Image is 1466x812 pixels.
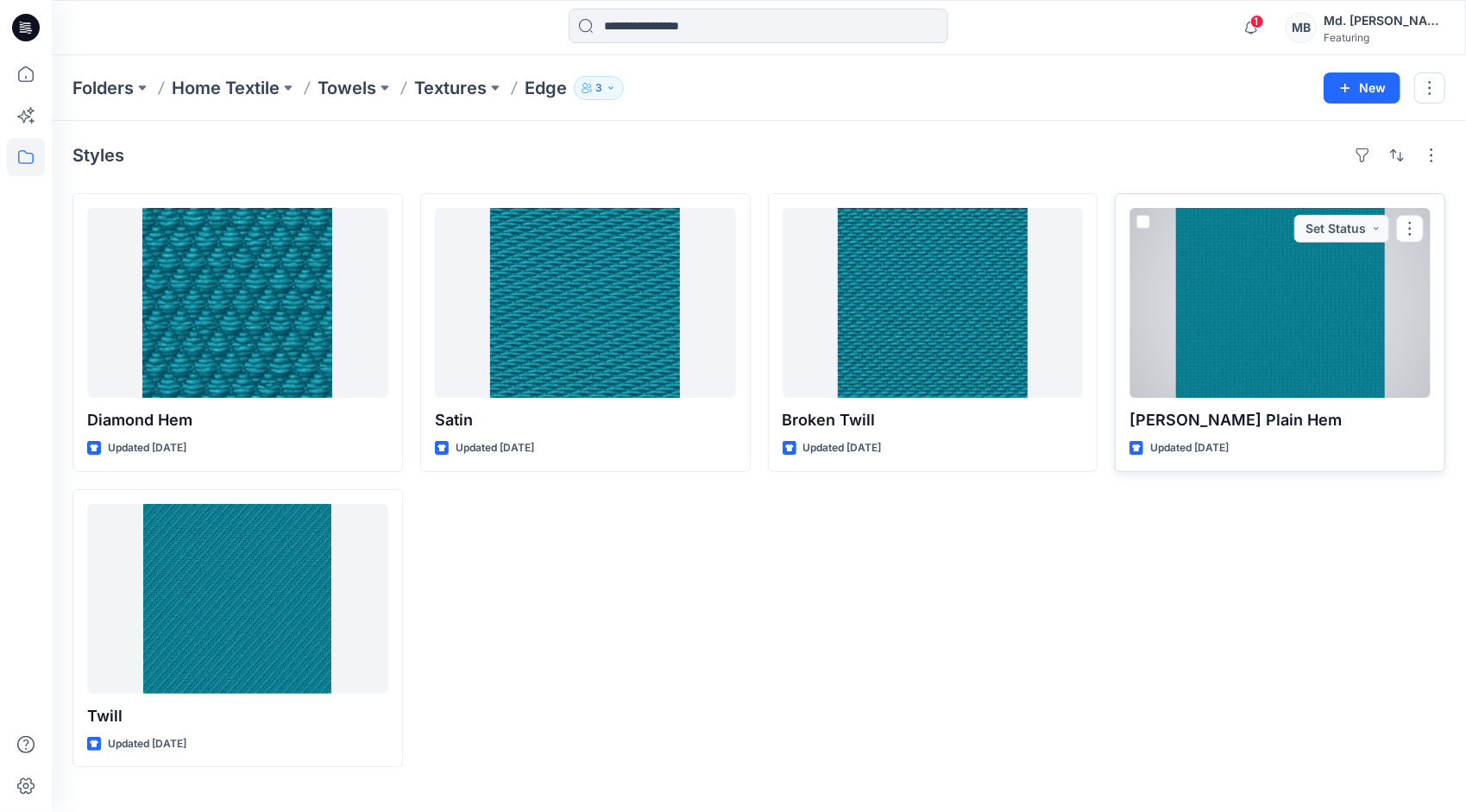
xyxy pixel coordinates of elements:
a: Textures [414,76,487,100]
p: Edge [525,76,567,100]
p: Broken Twill [783,408,1084,432]
a: Broken Twill [783,208,1084,398]
p: Updated [DATE] [803,439,882,457]
button: New [1324,72,1400,104]
a: Terry Plain Hem [1129,208,1431,398]
p: Updated [DATE] [1150,439,1229,457]
button: 3 [574,76,624,100]
div: Md. [PERSON_NAME] [1324,10,1444,31]
a: Twill [87,504,388,694]
span: 1 [1250,15,1264,28]
div: Featuring [1324,31,1444,44]
p: Updated [DATE] [108,735,186,753]
p: Diamond Hem [87,408,388,432]
a: Home Textile [172,76,280,100]
div: MB [1286,12,1317,43]
h4: Styles [72,145,124,166]
a: Towels [318,76,376,100]
a: Folders [72,76,134,100]
p: [PERSON_NAME] Plain Hem [1129,408,1431,432]
p: Satin [435,408,736,432]
p: Twill [87,704,388,728]
a: Satin [435,208,736,398]
p: Updated [DATE] [456,439,534,457]
p: Updated [DATE] [108,439,186,457]
p: 3 [595,79,602,98]
a: Diamond Hem [87,208,388,398]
